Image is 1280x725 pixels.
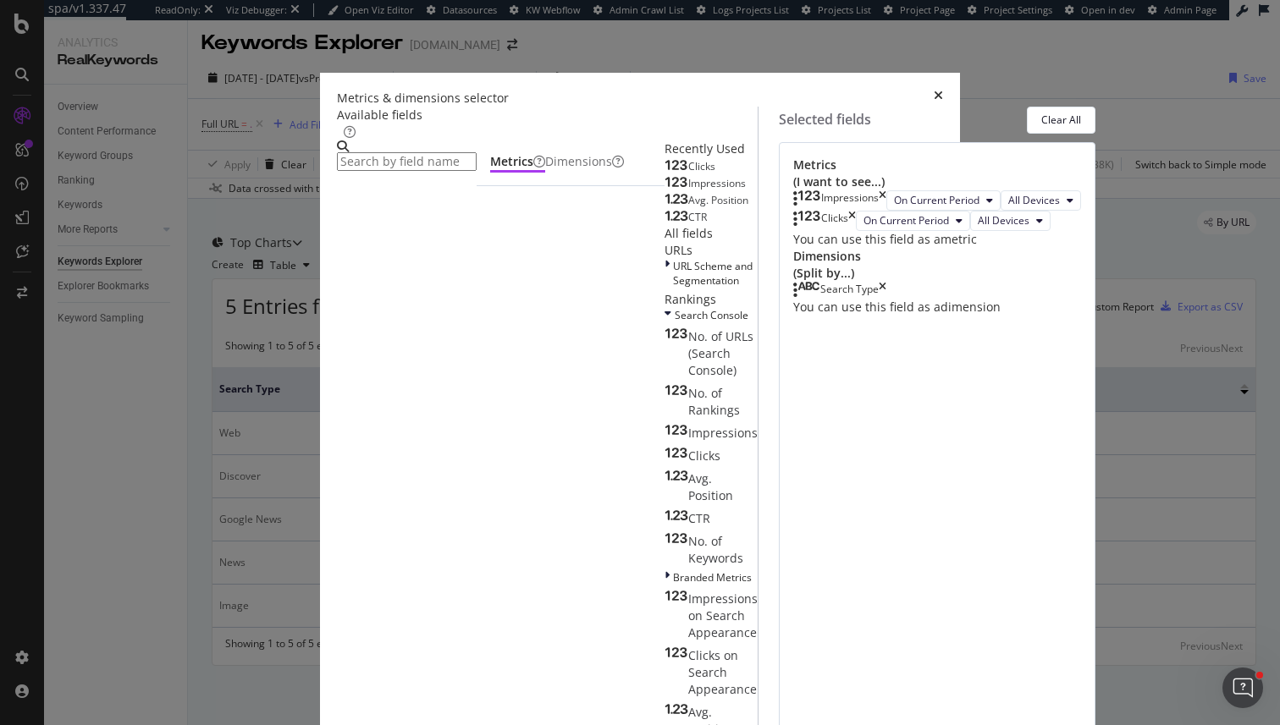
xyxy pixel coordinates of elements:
div: Rankings [665,291,758,308]
div: Dimensions [545,153,624,170]
div: Metrics & dimensions selector [337,90,509,107]
span: No. of Rankings [688,385,740,418]
div: All fields [665,225,758,242]
span: Branded Metrics [673,570,752,585]
div: times [934,90,943,107]
span: CTR [688,210,707,224]
span: No. of URLs (Search Console) [688,328,753,378]
span: Clicks on Search Appearance [688,647,757,697]
span: Clicks [688,159,715,173]
div: Metrics [793,157,1081,190]
input: Search by field name [337,152,477,171]
span: On Current Period [863,213,949,228]
button: On Current Period [856,211,970,231]
span: Search Console [675,308,748,322]
button: All Devices [970,211,1051,231]
span: Impressions [688,176,746,190]
div: times [848,211,856,231]
span: CTR [688,510,710,526]
button: All Devices [1001,190,1081,211]
div: Search Typetimes [793,282,1081,299]
div: Available fields [337,107,758,124]
div: times [879,282,886,299]
span: All Devices [1008,193,1060,207]
button: On Current Period [886,190,1001,211]
iframe: Intercom live chat [1222,667,1263,708]
div: (Split by...) [793,265,1081,282]
span: Avg. Position [688,470,733,503]
div: ClickstimesOn Current PeriodAll Devices [793,211,1081,231]
div: times [879,190,886,211]
div: ImpressionstimesOn Current PeriodAll Devices [793,190,1081,211]
div: (I want to see...) [793,173,1081,190]
span: All Devices [978,213,1029,228]
div: Recently Used [665,140,758,157]
span: No. of Keywords [688,533,743,566]
div: You can use this field as a dimension [793,299,1081,316]
span: URL Scheme and Segmentation [673,259,753,288]
div: Impressions [821,190,879,211]
div: Search Type [820,282,879,299]
span: Clicks [688,448,720,464]
div: You can use this field as a metric [793,231,1081,248]
button: Clear All [1027,107,1095,134]
div: Dimensions [793,248,1081,282]
div: URLs [665,242,758,259]
div: Clear All [1041,113,1081,127]
div: Metrics [490,153,545,170]
span: Impressions [688,425,758,441]
span: Impressions on Search Appearance [688,590,758,640]
div: Clicks [821,211,848,231]
div: Selected fields [779,110,871,129]
span: On Current Period [894,193,979,207]
span: Avg. Position [688,193,748,207]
